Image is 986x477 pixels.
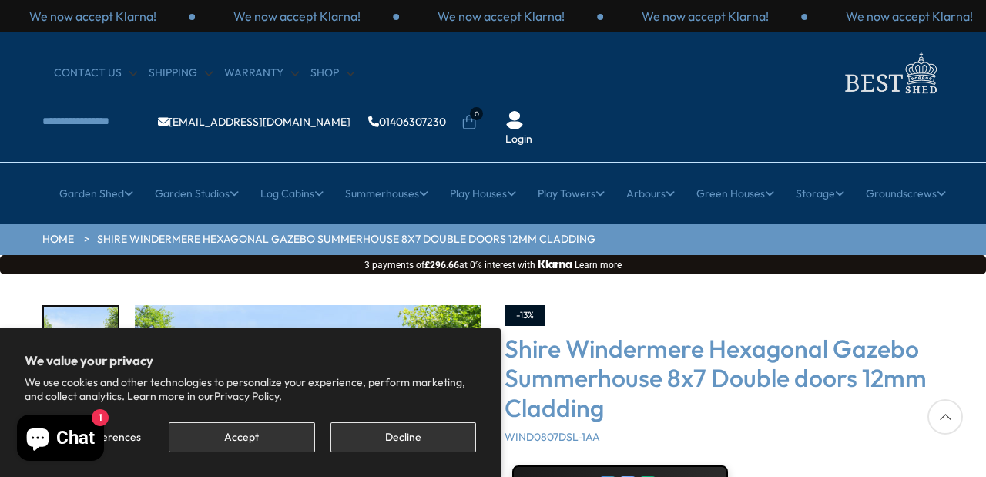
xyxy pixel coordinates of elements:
[399,8,603,25] div: 3 / 3
[866,174,946,213] a: Groundscrews
[310,66,354,81] a: Shop
[155,174,239,213] a: Garden Studios
[12,415,109,465] inbox-online-store-chat: Shopify online store chat
[846,8,973,25] p: We now accept Klarna!
[224,66,299,81] a: Warranty
[505,111,524,129] img: User Icon
[836,48,944,98] img: logo
[195,8,399,25] div: 2 / 3
[97,232,595,247] a: Shire Windermere Hexagonal Gazebo Summerhouse 8x7 Double doors 12mm Cladding
[149,66,213,81] a: Shipping
[54,66,137,81] a: CONTACT US
[538,174,605,213] a: Play Towers
[345,174,428,213] a: Summerhouses
[505,305,545,326] div: -13%
[626,174,675,213] a: Arbours
[29,8,156,25] p: We now accept Klarna!
[505,132,532,147] a: Login
[25,375,476,403] p: We use cookies and other technologies to personalize your experience, perform marketing, and coll...
[470,107,483,120] span: 0
[233,8,361,25] p: We now accept Klarna!
[642,8,769,25] p: We now accept Klarna!
[603,8,807,25] div: 1 / 3
[461,115,477,130] a: 0
[368,116,446,127] a: 01406307230
[42,232,74,247] a: HOME
[169,422,314,452] button: Accept
[25,353,476,368] h2: We value your privacy
[450,174,516,213] a: Play Houses
[505,430,600,444] span: WIND0807DSL-1AA
[42,305,119,411] div: 1 / 14
[696,174,774,213] a: Green Houses
[44,307,118,409] img: WindermereEdited_2_200x200.jpg
[438,8,565,25] p: We now accept Klarna!
[260,174,324,213] a: Log Cabins
[214,389,282,403] a: Privacy Policy.
[59,174,133,213] a: Garden Shed
[330,422,476,452] button: Decline
[796,174,844,213] a: Storage
[505,334,944,422] h3: Shire Windermere Hexagonal Gazebo Summerhouse 8x7 Double doors 12mm Cladding
[158,116,350,127] a: [EMAIL_ADDRESS][DOMAIN_NAME]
